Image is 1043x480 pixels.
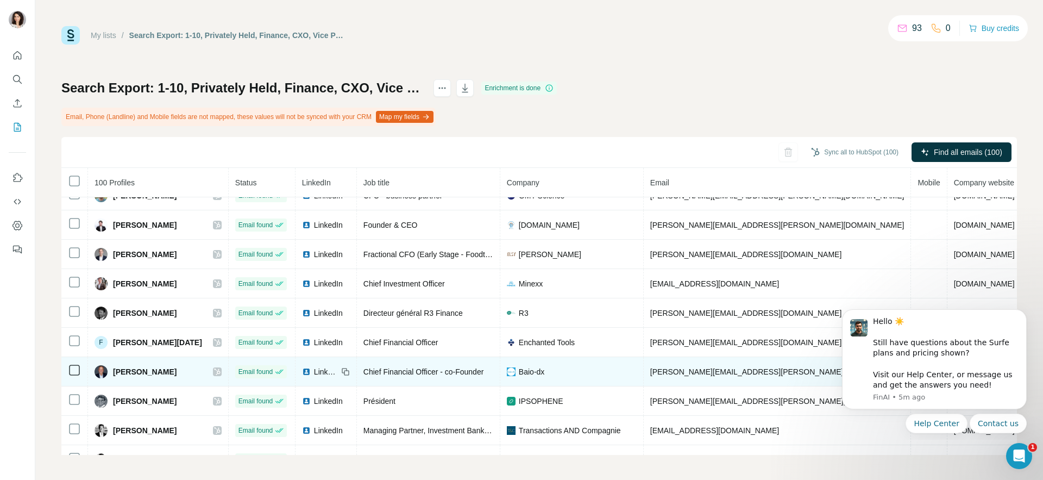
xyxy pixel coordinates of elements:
img: LinkedIn logo [302,367,311,376]
div: F [95,336,108,349]
span: [DOMAIN_NAME] [954,279,1015,288]
span: [EMAIL_ADDRESS][DOMAIN_NAME] [650,279,779,288]
span: Transactions AND Compagnie [519,454,621,465]
span: LinkedIn [314,308,343,319]
div: Search Export: 1-10, Privately Held, Finance, CXO, Vice President, Owner / Partner, [GEOGRAPHIC_D... [129,30,345,41]
img: Avatar [95,395,108,408]
span: LinkedIn [314,220,343,230]
img: LinkedIn logo [302,250,311,259]
button: actions [433,79,451,97]
img: company-logo [507,367,516,376]
h1: Search Export: 1-10, Privately Held, Finance, CXO, Vice President, Owner / Partner, [GEOGRAPHIC_D... [61,79,424,97]
span: LinkedIn [314,249,343,260]
p: 0 [946,22,951,35]
span: Baio-dx [519,366,544,377]
span: [EMAIL_ADDRESS][DOMAIN_NAME] [650,426,779,435]
span: [DOMAIN_NAME] [954,221,1015,229]
span: 100 Profiles [95,178,135,187]
img: Avatar [9,11,26,28]
img: Avatar [95,277,108,290]
span: [PERSON_NAME][EMAIL_ADDRESS][PERSON_NAME][DOMAIN_NAME] [650,221,904,229]
iframe: Intercom notifications message [826,300,1043,440]
span: [PERSON_NAME][EMAIL_ADDRESS][DOMAIN_NAME] [650,250,841,259]
button: Map my fields [376,111,433,123]
span: LinkedIn [314,337,343,348]
img: LinkedIn logo [302,338,311,347]
span: LinkedIn [314,396,343,407]
span: Managing Partner, Investment Banking [363,426,494,435]
img: LinkedIn logo [302,426,311,435]
span: Company [507,178,539,187]
span: Email found [238,455,273,465]
img: company-logo [507,426,516,435]
span: [DOMAIN_NAME] [954,191,1015,200]
span: Email found [238,279,273,289]
span: [PERSON_NAME] [113,366,177,377]
span: [PERSON_NAME] [113,249,177,260]
span: Email found [238,396,273,406]
img: company-logo [507,397,516,406]
span: Email found [238,250,273,259]
span: LinkedIn [314,278,343,289]
span: Email found [238,426,273,435]
span: Email found [238,338,273,347]
span: Transactions AND Compagnie [519,425,621,436]
p: 93 [912,22,922,35]
span: [PERSON_NAME][EMAIL_ADDRESS][PERSON_NAME][DOMAIN_NAME] [650,191,904,200]
button: My lists [9,117,26,137]
img: Avatar [95,307,108,320]
span: LinkedIn [302,178,331,187]
span: Président [363,397,395,406]
img: company-logo [507,221,516,229]
img: LinkedIn logo [302,309,311,317]
span: [PERSON_NAME] [113,396,177,407]
span: Minexx [519,278,543,289]
span: CFO - business partner [363,191,443,200]
img: LinkedIn logo [302,279,311,288]
img: company-logo [507,338,516,347]
img: Avatar [95,365,108,378]
span: [PERSON_NAME] [519,249,581,260]
span: [PERSON_NAME] [113,278,177,289]
span: Find all emails (100) [934,147,1002,158]
span: [DOMAIN_NAME] [954,250,1015,259]
button: Find all emails (100) [912,142,1011,162]
span: Email found [238,308,273,318]
img: Surfe Logo [61,26,80,45]
button: Sync all to HubSpot (100) [803,144,906,160]
span: [PERSON_NAME][DATE] [113,337,202,348]
img: company-logo [507,311,516,315]
img: company-logo [507,279,516,288]
span: IPSOPHENE [519,396,563,407]
a: My lists [91,31,116,40]
img: LinkedIn logo [302,397,311,406]
span: LinkedIn [314,454,343,465]
button: Buy credits [969,21,1019,36]
span: [DOMAIN_NAME] [519,220,580,230]
img: Avatar [95,453,108,466]
div: Email, Phone (Landline) and Mobile fields are not mapped, these values will not be synced with yo... [61,108,436,126]
span: Fractional CFO (Early Stage - Foodtech) [363,250,500,259]
span: [PERSON_NAME] [113,220,177,230]
span: [PERSON_NAME] [113,425,177,436]
span: Chief Financial Officer [363,338,438,347]
img: LinkedIn logo [302,221,311,229]
span: Email [650,178,669,187]
span: Enchanted Tools [519,337,575,348]
img: Avatar [95,219,108,232]
span: Email found [238,220,273,230]
button: Quick start [9,46,26,65]
span: Mobile [918,178,940,187]
img: Avatar [95,424,108,437]
span: Chief Financial Officer - co-Founder [363,367,484,376]
span: Founder & CEO [363,221,418,229]
span: Company website [954,178,1014,187]
button: Dashboard [9,216,26,235]
span: R3 [519,308,529,319]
